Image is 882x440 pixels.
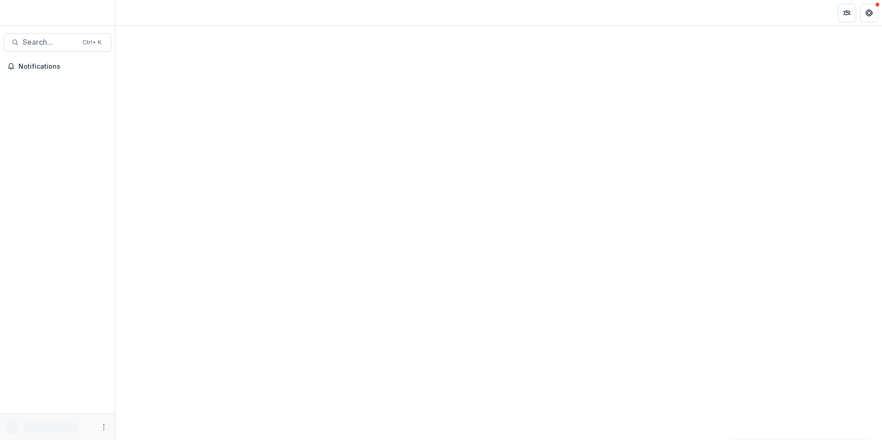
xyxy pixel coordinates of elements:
[18,63,107,71] span: Notifications
[119,6,158,19] nav: breadcrumb
[23,38,77,47] span: Search...
[81,37,103,48] div: Ctrl + K
[838,4,856,22] button: Partners
[4,33,111,52] button: Search...
[4,59,111,74] button: Notifications
[98,422,109,433] button: More
[860,4,878,22] button: Get Help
